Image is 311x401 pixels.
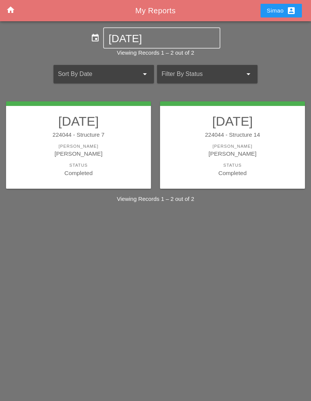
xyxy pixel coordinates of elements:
div: 224044 - Structure 7 [14,131,143,139]
i: arrow_drop_down [140,69,149,79]
div: Completed [14,169,143,177]
div: 224044 - Structure 14 [168,131,297,139]
div: Status [14,162,143,169]
h2: [DATE] [168,114,297,129]
div: [PERSON_NAME] [14,149,143,158]
div: [PERSON_NAME] [168,149,297,158]
i: arrow_drop_down [244,69,253,79]
h2: [DATE] [14,114,143,129]
i: account_box [287,6,296,15]
input: Select Date [108,33,215,45]
button: Simao [261,4,302,17]
div: Simao [267,6,296,15]
div: Status [168,162,297,169]
a: [DATE]224044 - Structure 14[PERSON_NAME][PERSON_NAME]StatusCompleted [168,114,297,177]
i: event [91,33,100,43]
div: [PERSON_NAME] [14,143,143,150]
div: Completed [168,169,297,177]
span: My Reports [135,6,176,15]
a: [DATE]224044 - Structure 7[PERSON_NAME][PERSON_NAME]StatusCompleted [14,114,143,177]
div: [PERSON_NAME] [168,143,297,150]
i: home [6,5,15,14]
